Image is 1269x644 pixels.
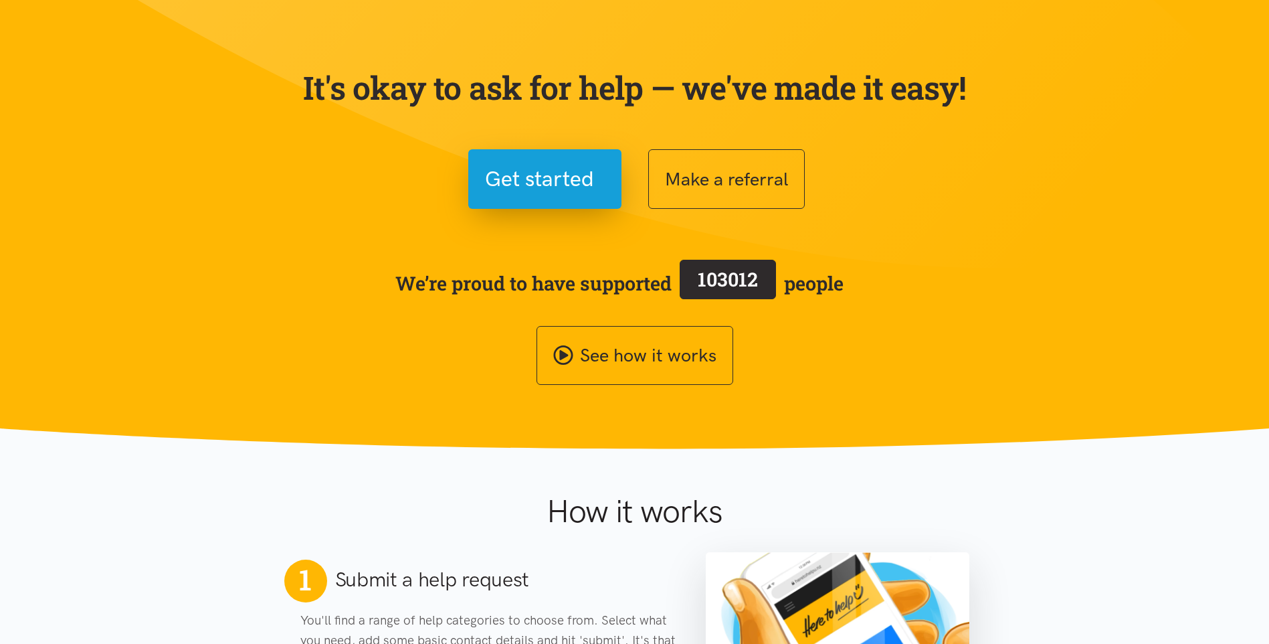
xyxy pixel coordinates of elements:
p: It's okay to ask for help — we've made it easy! [300,68,969,107]
h1: How it works [416,492,853,531]
span: We’re proud to have supported people [395,257,844,309]
a: See how it works [536,326,733,386]
button: Make a referral [648,149,805,209]
span: Get started [485,162,594,196]
h2: Submit a help request [335,566,530,594]
button: Get started [468,149,621,209]
span: 103012 [698,266,758,292]
a: 103012 [672,257,784,309]
span: 1 [299,562,311,597]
